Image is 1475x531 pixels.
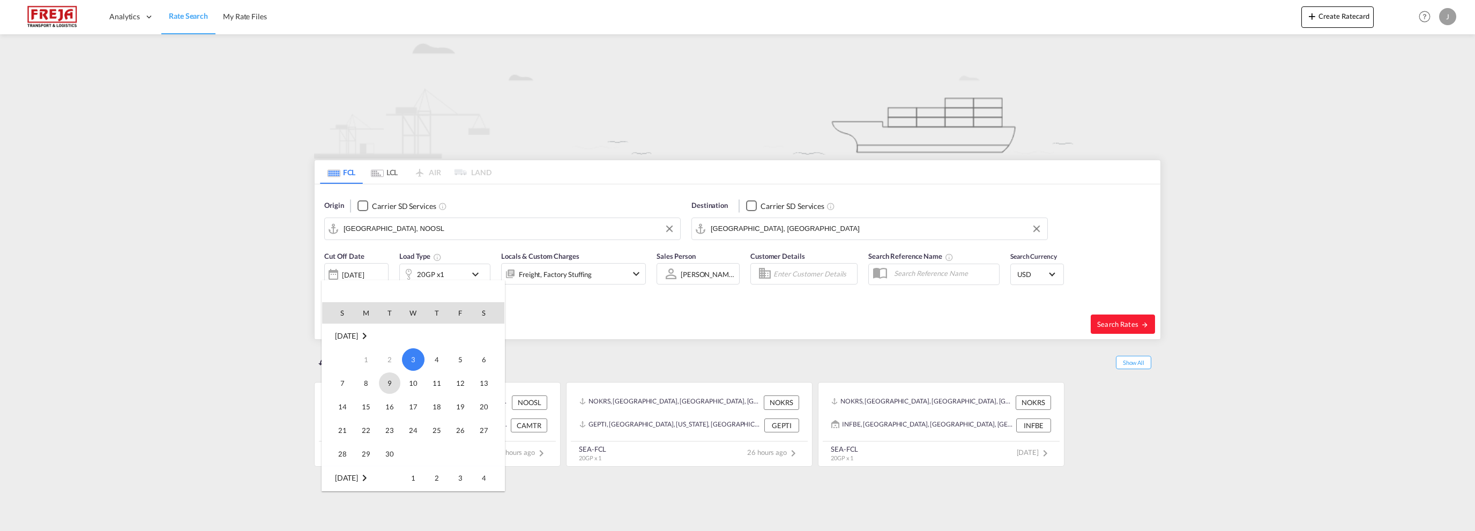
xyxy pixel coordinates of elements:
[472,371,504,395] td: Saturday September 13 2025
[322,442,504,466] tr: Week 5
[335,331,358,340] span: [DATE]
[322,466,504,490] tr: Week 1
[472,395,504,418] td: Saturday September 20 2025
[378,302,401,324] th: T
[449,302,472,324] th: F
[322,418,354,442] td: Sunday September 21 2025
[425,348,449,371] td: Thursday September 4 2025
[332,396,353,417] span: 14
[322,395,504,418] tr: Week 3
[354,302,378,324] th: M
[355,372,377,394] span: 8
[355,420,377,441] span: 22
[473,420,495,441] span: 27
[322,418,504,442] tr: Week 4
[425,371,449,395] td: Thursday September 11 2025
[378,442,401,466] td: Tuesday September 30 2025
[332,420,353,441] span: 21
[322,324,504,348] tr: Week undefined
[401,466,425,490] td: Wednesday October 1 2025
[378,395,401,418] td: Tuesday September 16 2025
[379,443,400,465] span: 30
[355,443,377,465] span: 29
[426,396,448,417] span: 18
[378,371,401,395] td: Tuesday September 9 2025
[401,302,425,324] th: W
[322,466,401,490] td: October 2025
[322,348,504,371] tr: Week 1
[473,396,495,417] span: 20
[450,349,471,370] span: 5
[354,442,378,466] td: Monday September 29 2025
[425,418,449,442] td: Thursday September 25 2025
[322,371,504,395] tr: Week 2
[472,302,504,324] th: S
[401,371,425,395] td: Wednesday September 10 2025
[322,371,354,395] td: Sunday September 7 2025
[355,396,377,417] span: 15
[450,372,471,394] span: 12
[354,371,378,395] td: Monday September 8 2025
[403,467,424,489] span: 1
[473,467,495,489] span: 4
[379,396,400,417] span: 16
[378,348,401,371] td: Tuesday September 2 2025
[332,372,353,394] span: 7
[354,418,378,442] td: Monday September 22 2025
[378,418,401,442] td: Tuesday September 23 2025
[426,467,448,489] span: 2
[322,395,354,418] td: Sunday September 14 2025
[403,420,424,441] span: 24
[450,467,471,489] span: 3
[426,372,448,394] span: 11
[426,349,448,370] span: 4
[473,372,495,394] span: 13
[401,348,425,371] td: Wednesday September 3 2025
[322,302,504,491] md-calendar: Calendar
[450,396,471,417] span: 19
[401,418,425,442] td: Wednesday September 24 2025
[354,348,378,371] td: Monday September 1 2025
[379,420,400,441] span: 23
[449,466,472,490] td: Friday October 3 2025
[425,395,449,418] td: Thursday September 18 2025
[473,349,495,370] span: 6
[354,395,378,418] td: Monday September 15 2025
[335,473,358,482] span: [DATE]
[450,420,471,441] span: 26
[426,420,448,441] span: 25
[322,302,354,324] th: S
[322,324,504,348] td: September 2025
[449,348,472,371] td: Friday September 5 2025
[322,442,354,466] td: Sunday September 28 2025
[402,348,424,371] span: 3
[403,396,424,417] span: 17
[449,371,472,395] td: Friday September 12 2025
[401,395,425,418] td: Wednesday September 17 2025
[379,372,400,394] span: 9
[332,443,353,465] span: 28
[425,302,449,324] th: T
[449,418,472,442] td: Friday September 26 2025
[472,418,504,442] td: Saturday September 27 2025
[403,372,424,394] span: 10
[472,348,504,371] td: Saturday September 6 2025
[449,395,472,418] td: Friday September 19 2025
[472,466,504,490] td: Saturday October 4 2025
[425,466,449,490] td: Thursday October 2 2025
